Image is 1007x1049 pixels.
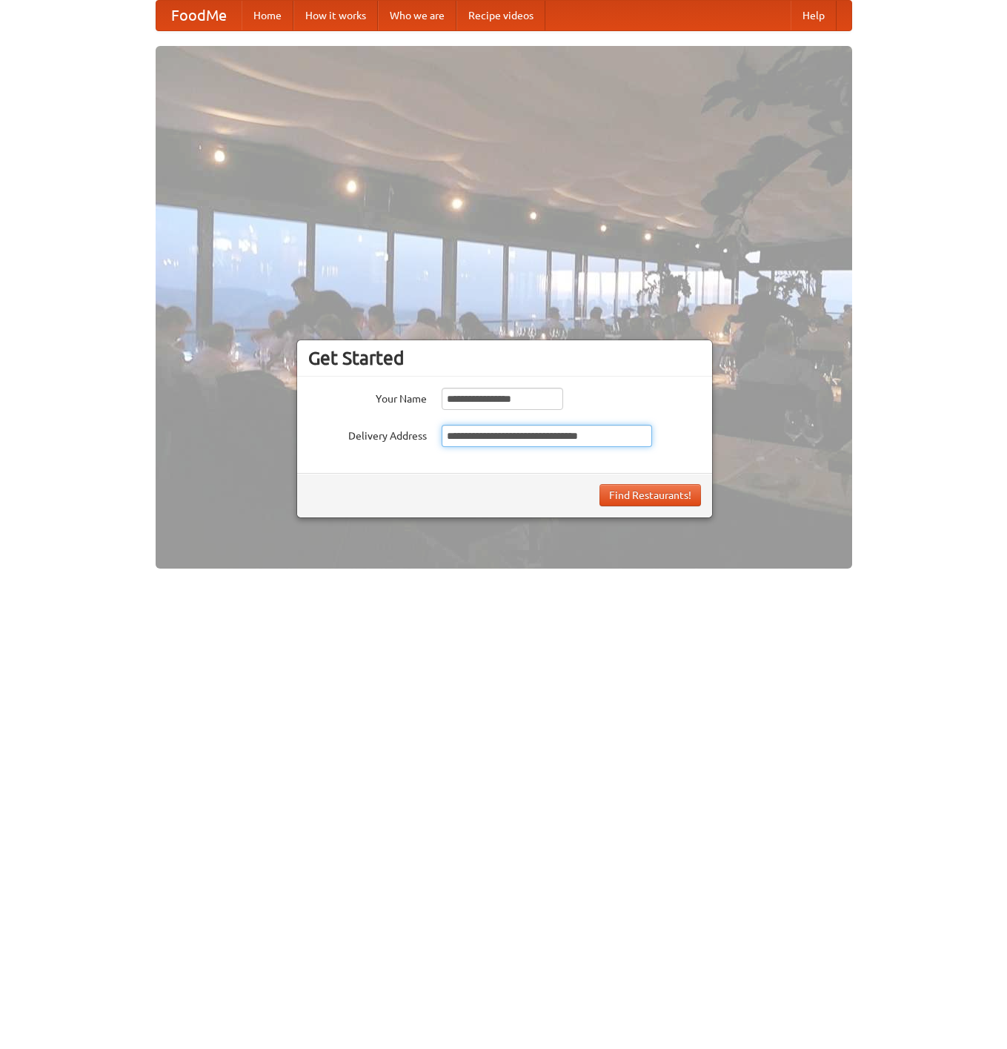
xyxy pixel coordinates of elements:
a: Home [242,1,293,30]
a: FoodMe [156,1,242,30]
label: Delivery Address [308,425,427,443]
a: How it works [293,1,378,30]
h3: Get Started [308,347,701,369]
button: Find Restaurants! [599,484,701,506]
label: Your Name [308,388,427,406]
a: Help [791,1,837,30]
a: Recipe videos [456,1,545,30]
a: Who we are [378,1,456,30]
